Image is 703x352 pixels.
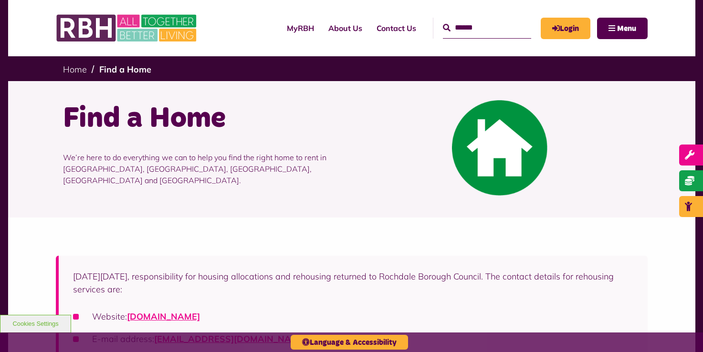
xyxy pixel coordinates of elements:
li: Website: [73,310,633,323]
button: Navigation [597,18,648,39]
a: MyRBH [280,15,321,41]
a: Find a Home [99,64,151,75]
h1: Find a Home [63,100,345,137]
p: We’re here to do everything we can to help you find the right home to rent in [GEOGRAPHIC_DATA], ... [63,137,345,200]
a: About Us [321,15,369,41]
a: [DOMAIN_NAME] [127,311,200,322]
button: Language & Accessibility [291,335,408,350]
iframe: Netcall Web Assistant for live chat [660,309,703,352]
img: Find A Home [452,100,547,196]
span: Menu [617,25,636,32]
a: MyRBH [541,18,590,39]
a: Contact Us [369,15,423,41]
img: RBH [56,10,199,47]
p: [DATE][DATE], responsibility for housing allocations and rehousing returned to Rochdale Borough C... [73,270,633,296]
a: Home [63,64,87,75]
